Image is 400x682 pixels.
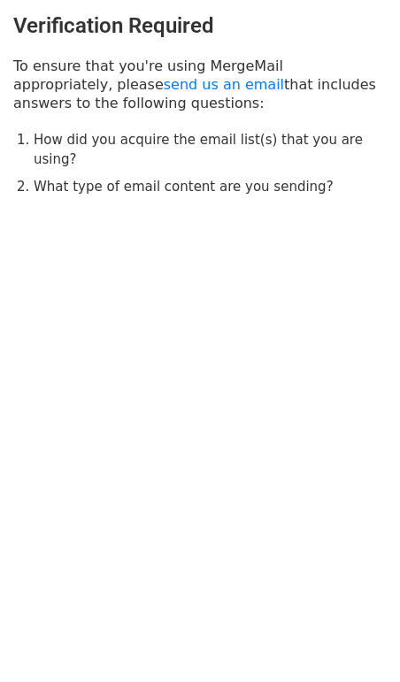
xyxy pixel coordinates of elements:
[312,597,400,682] iframe: Chat Widget
[13,57,387,112] p: To ensure that you're using MergeMail appropriately, please that includes answers to the followin...
[34,177,387,197] li: What type of email content are you sending?
[164,76,284,93] a: send us an email
[34,130,387,170] li: How did you acquire the email list(s) that you are using?
[13,13,387,39] h3: Verification Required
